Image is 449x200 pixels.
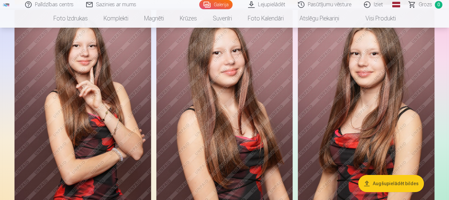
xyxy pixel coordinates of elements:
a: Foto izdrukas [46,9,96,28]
span: Grozs [419,1,432,9]
a: Visi produkti [347,9,404,28]
a: Komplekti [96,9,136,28]
a: Suvenīri [205,9,240,28]
button: Augšupielādēt bildes [358,175,424,192]
img: /fa1 [3,3,10,7]
a: Magnēti [136,9,172,28]
a: Krūzes [172,9,205,28]
a: Foto kalendāri [240,9,292,28]
span: 0 [435,1,442,9]
a: Atslēgu piekariņi [292,9,347,28]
